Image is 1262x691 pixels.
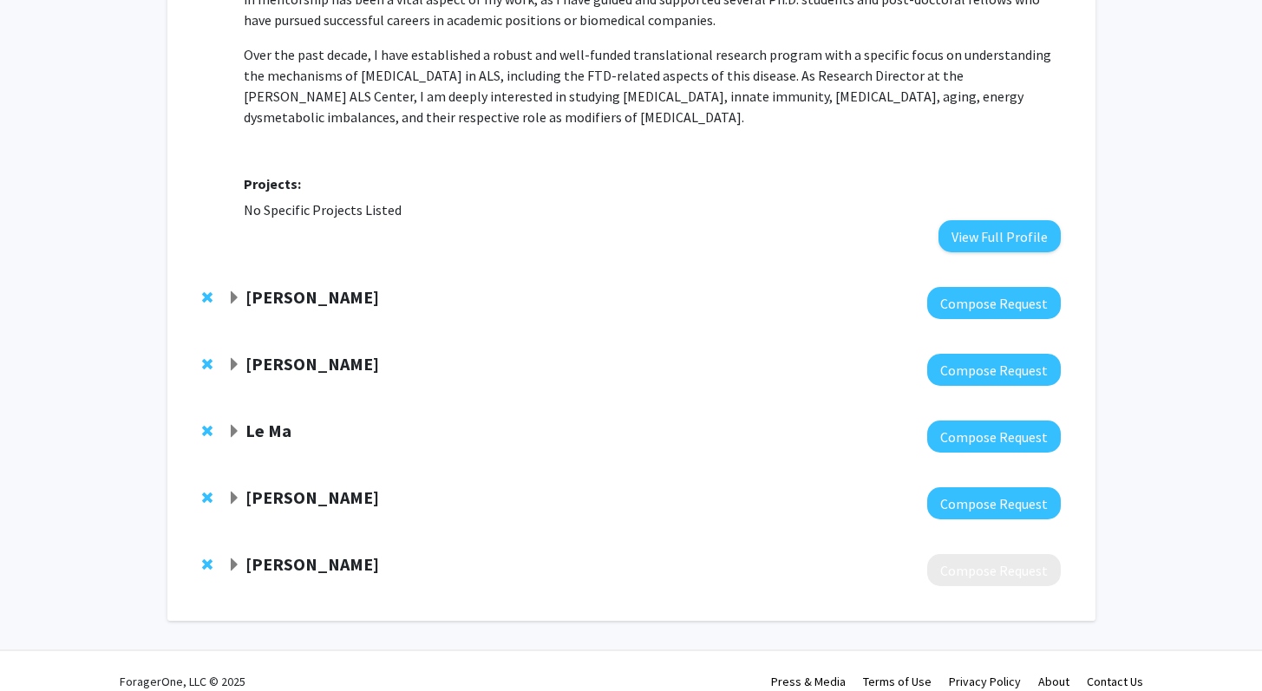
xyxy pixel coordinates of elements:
span: Expand Jayakrishnan Nair Bookmark [227,492,241,505]
strong: Le Ma [245,420,291,441]
button: View Full Profile [938,220,1061,252]
a: Press & Media [771,674,846,689]
span: Expand Le Ma Bookmark [227,425,241,439]
strong: Projects: [244,175,301,192]
span: Expand Kyunghee Koh Bookmark [227,291,241,305]
a: Privacy Policy [949,674,1021,689]
button: Compose Request to Le Ma [927,420,1061,453]
a: About [1038,674,1069,689]
button: Compose Request to Kyunghee Koh [927,287,1061,319]
span: Expand Holly Ramage Bookmark [227,558,241,572]
a: Terms of Use [863,674,932,689]
p: Over the past decade, I have established a robust and well-funded translational research program ... [244,44,1060,127]
strong: [PERSON_NAME] [245,486,379,508]
span: Remove Le Ma from bookmarks [202,424,213,438]
strong: [PERSON_NAME] [245,553,379,575]
strong: [PERSON_NAME] [245,286,379,308]
iframe: Chat [13,613,74,678]
button: Compose Request to Jayakrishnan Nair [927,487,1061,519]
span: Remove Kyunghee Koh from bookmarks [202,290,213,304]
button: Compose Request to Holly Ramage [927,554,1061,586]
span: Expand Colin Huntley Bookmark [227,358,241,372]
strong: [PERSON_NAME] [245,353,379,375]
span: Remove Holly Ramage from bookmarks [202,557,213,571]
a: Contact Us [1087,674,1143,689]
button: Compose Request to Colin Huntley [927,354,1061,386]
span: No Specific Projects Listed [244,201,402,218]
span: Remove Colin Huntley from bookmarks [202,357,213,371]
span: Remove Jayakrishnan Nair from bookmarks [202,491,213,505]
